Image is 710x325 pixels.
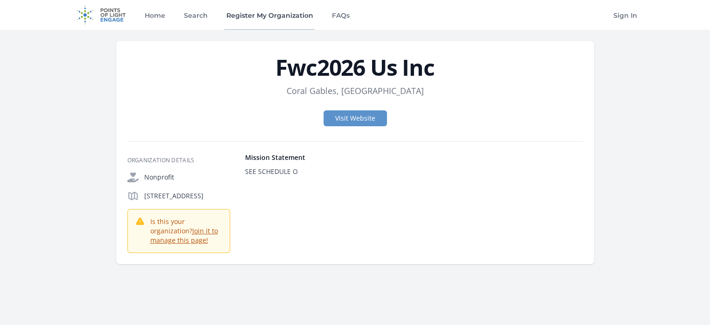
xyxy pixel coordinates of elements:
[287,84,424,97] dd: Coral Gables, [GEOGRAPHIC_DATA]
[245,166,583,177] div: SEE SCHEDULE O
[144,173,230,182] p: Nonprofit
[150,226,218,245] a: Join it to manage this page!​
[245,153,583,162] h4: Mission Statement
[144,191,230,201] p: [STREET_ADDRESS]
[127,56,583,79] h1: Fwc2026 Us Inc
[323,110,387,126] a: Visit Website
[150,217,222,245] p: Is this your organization?
[127,157,230,164] h3: Organization Details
